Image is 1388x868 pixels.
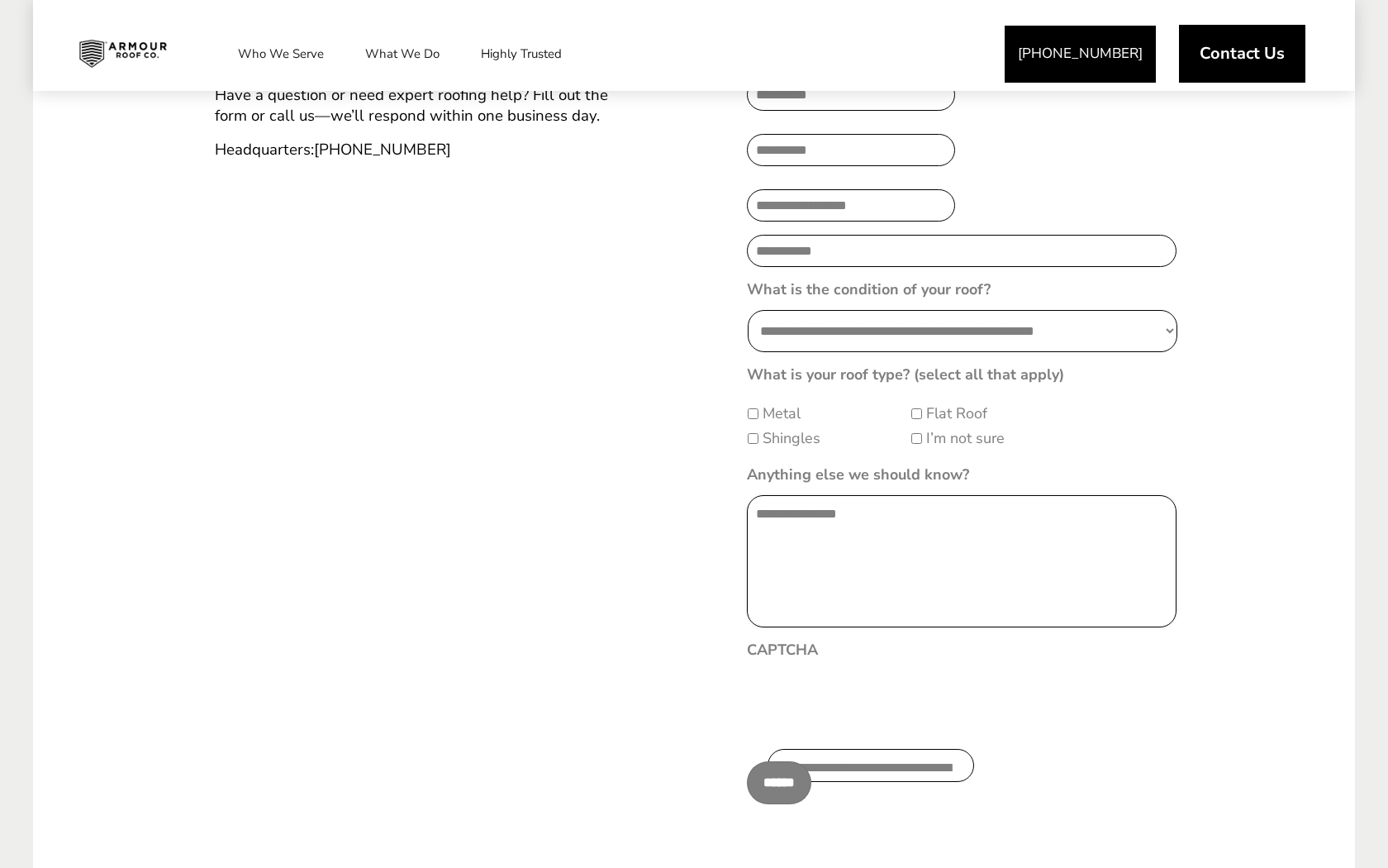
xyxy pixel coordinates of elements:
label: Anything else we should know? [747,465,969,484]
label: Flat Roof [926,403,987,425]
span: Have a question or need expert roofing help? Fill out the form or call us—we’ll respond within on... [215,84,608,126]
a: [PHONE_NUMBER] [314,139,451,160]
iframe: reCAPTCHA [747,670,998,735]
label: What is your roof type? (select all that apply) [747,365,1064,384]
label: Metal [763,403,801,425]
a: What We Do [349,33,456,74]
a: Highly Trusted [464,33,578,74]
a: Contact Us [1179,25,1305,83]
a: [PHONE_NUMBER] [1005,26,1156,83]
label: What is the condition of your roof? [747,280,991,299]
span: Headquarters: [215,139,451,160]
label: Shingles [763,427,820,450]
label: I’m not sure [926,427,1005,450]
label: CAPTCHA [747,641,818,660]
span: Contact Us [1200,45,1285,62]
a: Who We Serve [221,33,340,74]
img: Industrial and Commercial Roofing Company | Armour Roof Co. [66,33,180,74]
